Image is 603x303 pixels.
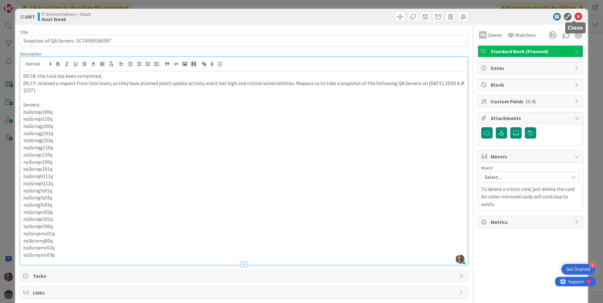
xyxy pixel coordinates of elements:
[23,244,465,251] p: na3srvpmc02q
[23,80,465,94] p: 09/17: received a request from Unix team, as they have planned patch update activity and it has h...
[491,114,571,122] span: Attachments
[515,31,536,39] span: Watchers
[491,81,571,89] span: Block
[33,3,34,8] div: 5
[23,130,465,137] p: na3srvqg101q
[491,64,571,72] span: Dates
[20,13,35,20] span: ID
[23,101,465,108] p: Servers:
[20,35,468,46] input: type card name here...
[491,218,571,226] span: Metrics
[23,115,465,123] p: na3srvqx110q
[23,223,465,230] p: na3srvqe100q
[525,98,536,105] span: ( 0/4 )
[456,255,465,264] img: d4mZCzJxnlYlsl7tbRpKOP7QXawjtCsN.jpg
[491,48,571,55] span: Standard Work (Planned)
[485,173,565,181] span: Select...
[481,166,493,170] span: Board
[23,72,465,80] p: 09/18: this task has been completed.
[23,165,465,173] p: na3srvqc101q
[23,187,465,194] p: na3srvgfs01q
[491,153,571,160] span: Mirrors
[23,194,465,201] p: na3srvgfs02q
[42,12,91,17] span: IT Service Delivery - Cloud
[566,266,590,272] div: Get Started
[23,144,465,151] p: na3srvqg110q
[481,185,580,208] p: To delete a mirror card, just delete the card. All other mirrored cards will continue to exists.
[23,151,465,158] p: na3srvqc110q
[23,158,465,166] p: na3srvqc100q
[20,51,42,57] span: Description
[568,25,583,31] h5: Close
[23,209,465,216] p: na3srvqe102q
[589,262,595,268] div: 3
[33,272,456,280] span: Tasks
[20,29,28,35] label: Title
[23,180,465,187] p: na3srvqh112q
[479,31,487,39] div: SM
[42,17,91,22] b: Next Week
[23,108,465,116] p: na3srvqx100q
[13,1,29,9] span: Support
[23,201,465,209] p: na3srvgfs03q
[488,31,502,39] span: Owner
[23,123,465,130] p: na3srvqg100q
[23,137,465,144] p: na3srvqg102q
[33,289,456,296] span: Links
[23,215,465,223] p: na3srvqe101q
[23,237,465,244] p: na3srvrmj00q
[561,264,595,275] div: Open Get Started checklist, remaining modules: 3
[23,251,465,259] p: na3srvpmc03q
[25,14,35,20] b: 2057
[23,173,465,180] p: na3srvqh111q
[491,98,571,105] span: Custom Fields
[23,230,465,237] p: na3srvpmc01q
